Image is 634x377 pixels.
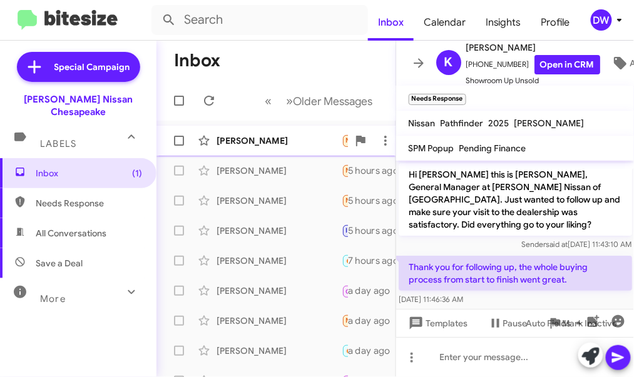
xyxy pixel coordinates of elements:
[346,346,367,354] span: 🔥 Hot
[531,4,580,41] a: Profile
[40,293,66,304] span: More
[466,74,600,87] span: Showroom Up Unsold
[287,93,294,109] span: »
[342,283,348,298] div: Inbound Call
[444,53,453,73] span: K
[514,118,585,129] span: [PERSON_NAME]
[217,194,342,207] div: [PERSON_NAME]
[516,312,596,334] button: Auto Fields
[36,227,106,239] span: All Conversations
[396,312,478,334] button: Templates
[258,88,381,114] nav: Page navigation example
[217,284,342,297] div: [PERSON_NAME]
[132,167,142,179] span: (1)
[399,256,632,291] p: Thank you for following up, the whole buying process from start to finish went great.
[414,4,476,41] a: Calendar
[294,94,373,108] span: Older Messages
[348,284,401,297] div: a day ago
[346,136,399,144] span: Needs Response
[368,4,414,41] a: Inbox
[580,9,620,31] button: DW
[217,344,342,357] div: [PERSON_NAME]
[466,40,600,55] span: [PERSON_NAME]
[342,223,348,238] div: Just wasn't the right car for me but my experience with [PERSON_NAME] was great!
[54,61,130,73] span: Special Campaign
[342,133,348,148] div: Yes
[346,288,379,296] span: Call Them
[348,314,401,327] div: a day ago
[217,134,342,147] div: [PERSON_NAME]
[346,166,399,174] span: Needs Response
[217,164,342,177] div: [PERSON_NAME]
[348,164,409,177] div: 5 hours ago
[348,344,401,357] div: a day ago
[342,253,348,268] div: This is [PERSON_NAME] I will be there at 2pm
[409,94,466,105] small: Needs Response
[279,88,381,114] button: Next
[265,93,272,109] span: «
[489,118,509,129] span: 2025
[40,138,76,149] span: Labels
[346,196,399,204] span: Needs Response
[346,316,399,324] span: Needs Response
[342,313,348,328] div: Thanks for reaching out I made a purchase [DATE]
[348,194,409,207] div: 5 hours ago
[476,4,531,41] a: Insights
[36,197,142,209] span: Needs Response
[174,51,220,71] h1: Inbox
[399,294,463,304] span: [DATE] 11:46:36 AM
[546,239,568,249] span: said at
[466,55,600,74] span: [PHONE_NUMBER]
[342,193,348,208] div: Hello, it was a great experience. I want to pay off a few more bills in the next few months befor...
[346,256,367,264] span: 🔥 Hot
[534,55,600,74] a: Open in CRM
[151,5,368,35] input: Search
[441,118,484,129] span: Pathfinder
[258,88,280,114] button: Previous
[217,254,342,267] div: [PERSON_NAME]
[217,224,342,237] div: [PERSON_NAME]
[478,312,538,334] button: Pause
[348,224,409,237] div: 5 hours ago
[526,312,586,334] span: Auto Fields
[342,163,348,178] div: Thank you for following up, the whole buying process from start to finish went great.
[406,312,468,334] span: Templates
[409,118,436,129] span: Nissan
[409,143,454,154] span: SPM Popup
[521,239,631,249] span: Sender [DATE] 11:43:10 AM
[459,143,526,154] span: Pending Finance
[217,314,342,327] div: [PERSON_NAME]
[399,163,632,236] p: Hi [PERSON_NAME] this is [PERSON_NAME], General Manager at [PERSON_NAME] Nissan of [GEOGRAPHIC_DA...
[36,257,83,269] span: Save a Deal
[36,167,142,179] span: Inbox
[17,52,140,82] a: Special Campaign
[346,226,379,234] span: Important
[591,9,612,31] div: DW
[342,343,348,358] div: Ok with who?
[348,254,409,267] div: 7 hours ago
